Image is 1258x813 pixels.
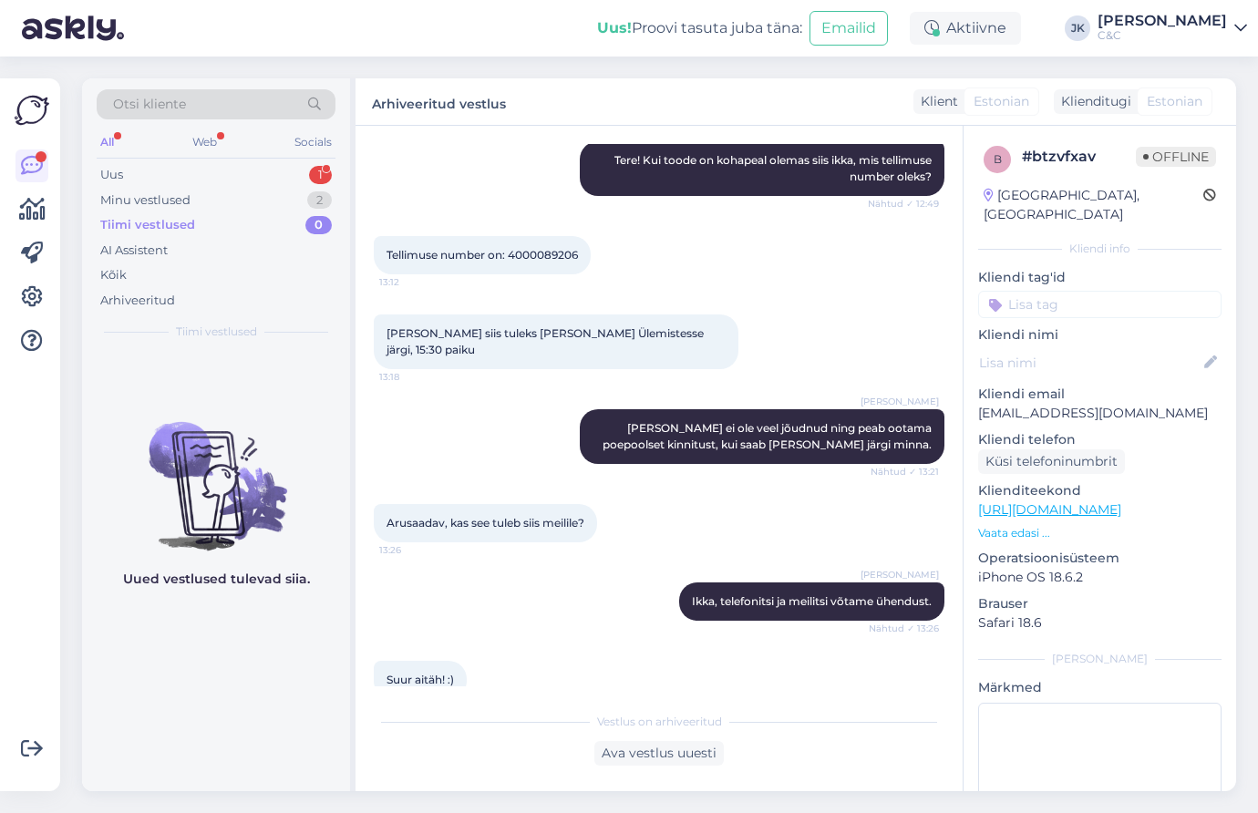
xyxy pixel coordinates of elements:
span: Vestlus on arhiveeritud [597,714,722,730]
div: [PERSON_NAME] [978,651,1222,667]
div: 2 [307,191,332,210]
span: 13:12 [379,275,448,289]
div: # btzvfxav [1022,146,1136,168]
p: iPhone OS 18.6.2 [978,568,1222,587]
p: Uued vestlused tulevad siia. [123,570,310,589]
div: Klient [913,92,958,111]
span: Estonian [1147,92,1202,111]
div: Web [189,130,221,154]
span: b [994,152,1002,166]
div: Kliendi info [978,241,1222,257]
div: Aktiivne [910,12,1021,45]
span: Nähtud ✓ 12:49 [868,197,939,211]
div: All [97,130,118,154]
div: [GEOGRAPHIC_DATA], [GEOGRAPHIC_DATA] [984,186,1203,224]
p: Brauser [978,594,1222,613]
p: Kliendi telefon [978,430,1222,449]
input: Lisa nimi [979,353,1201,373]
p: Safari 18.6 [978,613,1222,633]
span: Estonian [974,92,1029,111]
div: Klienditugi [1054,92,1131,111]
span: [PERSON_NAME] [861,395,939,408]
p: Klienditeekond [978,481,1222,500]
span: [PERSON_NAME] siis tuleks [PERSON_NAME] Ülemistesse järgi, 15:30 paiku [387,326,706,356]
span: [PERSON_NAME] [861,568,939,581]
p: Vaata edasi ... [978,525,1222,541]
b: Uus! [597,19,632,36]
div: Kõik [100,266,127,284]
span: Suur aitäh! :) [387,673,454,686]
div: C&C [1098,28,1227,43]
span: Nähtud ✓ 13:26 [869,622,939,635]
img: Askly Logo [15,93,49,128]
img: No chats [82,389,350,553]
button: Emailid [809,11,888,46]
p: Kliendi nimi [978,325,1222,345]
label: Arhiveeritud vestlus [372,89,506,114]
div: JK [1065,15,1090,41]
a: [PERSON_NAME]C&C [1098,14,1247,43]
span: Nähtud ✓ 13:21 [871,465,939,479]
span: Ikka, telefonitsi ja meilitsi võtame ühendust. [692,594,932,608]
span: Tellimuse number on: 4000089206 [387,248,578,262]
p: Kliendi email [978,385,1222,404]
p: Kliendi tag'id [978,268,1222,287]
div: Socials [291,130,335,154]
input: Lisa tag [978,291,1222,318]
div: Arhiveeritud [100,292,175,310]
div: Uus [100,166,123,184]
div: Tiimi vestlused [100,216,195,234]
div: [PERSON_NAME] [1098,14,1227,28]
a: [URL][DOMAIN_NAME] [978,501,1121,518]
span: 13:18 [379,370,448,384]
div: Ava vestlus uuesti [594,741,724,766]
span: [PERSON_NAME] ei ole veel jõudnud ning peab ootama poepoolset kinnitust, kui saab [PERSON_NAME] j... [603,421,934,451]
span: Tere! Kui toode on kohapeal olemas siis ikka, mis tellimuse number oleks? [614,153,934,183]
p: Märkmed [978,678,1222,697]
span: Arusaadav, kas see tuleb siis meilile? [387,516,584,530]
div: AI Assistent [100,242,168,260]
div: 0 [305,216,332,234]
div: Küsi telefoninumbrit [978,449,1125,474]
span: Otsi kliente [113,95,186,114]
span: Offline [1136,147,1216,167]
span: Tiimi vestlused [176,324,257,340]
span: 13:26 [379,543,448,557]
div: 1 [309,166,332,184]
p: [EMAIL_ADDRESS][DOMAIN_NAME] [978,404,1222,423]
div: Minu vestlused [100,191,191,210]
p: Operatsioonisüsteem [978,549,1222,568]
div: Proovi tasuta juba täna: [597,17,802,39]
